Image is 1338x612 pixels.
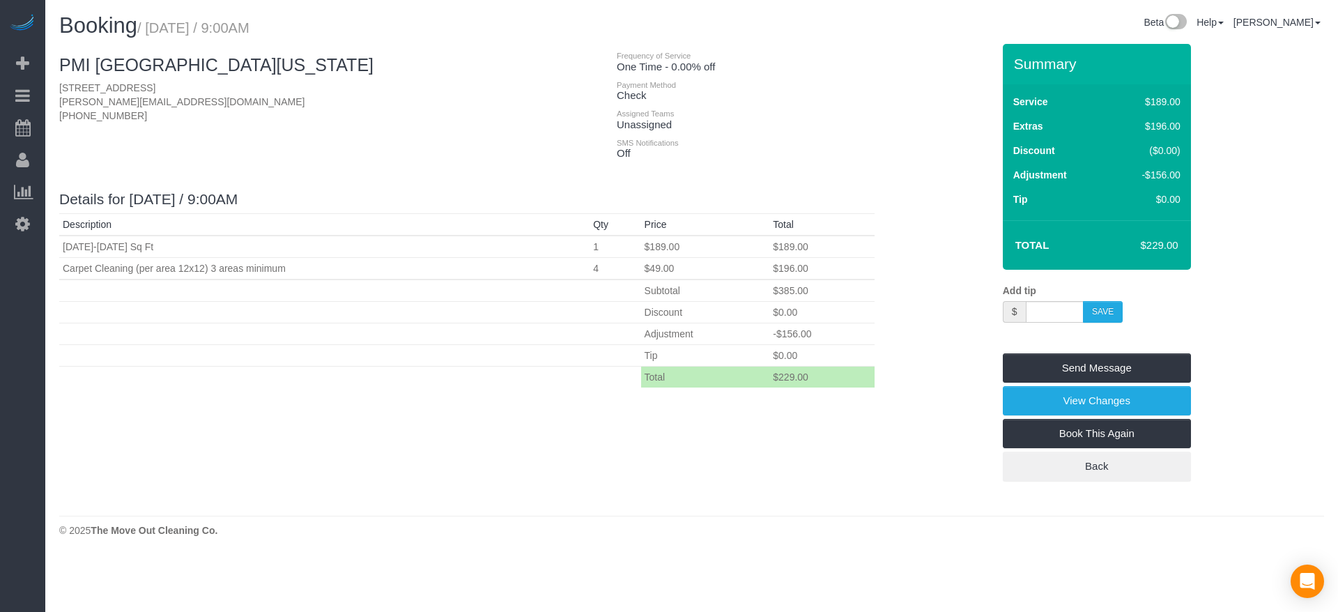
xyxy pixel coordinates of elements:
img: Automaid Logo [8,14,36,33]
small: Payment Method [617,81,676,89]
strong: Total [1015,239,1049,251]
th: Total [769,213,875,236]
td: Carpet Cleaning (per area 12x12) 3 areas minimum [59,257,590,280]
td: Adjustment [641,323,770,344]
a: Help [1197,17,1224,28]
td: $196.00 [769,257,875,280]
th: Price [641,213,770,236]
h2: PMI [GEOGRAPHIC_DATA][US_STATE] [59,56,526,75]
small: SMS Notifications [617,139,679,147]
p: [STREET_ADDRESS] [PERSON_NAME][EMAIL_ADDRESS][DOMAIN_NAME] [PHONE_NUMBER] [59,81,526,123]
h4: Unassigned [617,107,875,130]
h4: $229.00 [1099,240,1178,252]
td: 1 [590,236,640,258]
span: One Time - 0.00% off [617,61,715,72]
a: View Changes [1003,386,1191,415]
small: / [DATE] / 9:00AM [137,20,249,36]
label: Add tip [1003,284,1036,298]
td: $229.00 [769,366,875,388]
div: ($0.00) [1113,144,1181,158]
div: © 2025 [59,523,1324,537]
td: Subtotal [641,280,770,302]
th: Description [59,213,590,236]
a: Beta [1144,17,1187,28]
span: $ [1003,301,1026,323]
a: Book This Again [1003,419,1191,448]
td: [DATE]-[DATE] Sq Ft [59,236,590,258]
td: $0.00 [769,344,875,366]
td: Total [641,366,770,388]
label: Adjustment [1013,168,1067,182]
strong: The Move Out Cleaning Co. [91,525,217,536]
small: Frequency of Service [617,52,691,60]
div: $189.00 [1113,95,1181,109]
small: Assigned Teams [617,109,674,118]
h3: Summary [1014,56,1184,72]
th: Qty [590,213,640,236]
td: Discount [641,301,770,323]
h4: Off [617,137,875,160]
label: Discount [1013,144,1055,158]
td: $49.00 [641,257,770,280]
label: Service [1013,95,1048,109]
td: 4 [590,257,640,280]
span: Booking [59,13,137,38]
td: Tip [641,344,770,366]
img: New interface [1164,14,1187,32]
div: $196.00 [1113,119,1181,133]
a: Send Message [1003,353,1191,383]
a: [PERSON_NAME] [1233,17,1321,28]
div: -$156.00 [1113,168,1181,182]
td: $189.00 [641,236,770,258]
a: Back [1003,452,1191,481]
span: $0.00 [773,307,797,318]
div: Open Intercom Messenger [1291,565,1324,598]
button: SAVE [1083,301,1123,323]
h4: Check [617,79,875,102]
td: $189.00 [769,236,875,258]
div: $0.00 [1113,192,1181,206]
label: Tip [1013,192,1028,206]
td: $385.00 [769,280,875,302]
td: -$156.00 [769,323,875,344]
h3: Details for [DATE] / 9:00AM [59,191,875,207]
label: Extras [1013,119,1043,133]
